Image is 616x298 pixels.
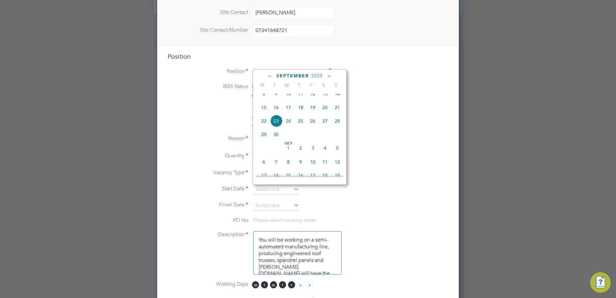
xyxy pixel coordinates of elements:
[168,202,248,208] label: Finish Date
[307,115,319,127] span: 26
[270,156,282,168] span: 7
[311,73,323,79] span: 2025
[297,281,304,288] span: S
[317,82,330,88] span: S
[282,88,294,100] span: 10
[282,115,294,127] span: 24
[294,156,307,168] span: 9
[270,128,282,141] span: 30
[276,73,309,79] span: September
[252,83,277,89] span: Inside IR35
[279,281,286,288] span: T
[258,169,270,182] span: 13
[270,101,282,114] span: 16
[307,156,319,168] span: 10
[251,116,338,128] span: The status determination for this position can be updated after creating the vacancy
[307,169,319,182] span: 17
[307,88,319,100] span: 12
[331,101,343,114] span: 21
[282,142,294,154] span: 1
[168,169,248,176] label: Vacancy Type
[282,142,294,145] span: Oct
[319,169,331,182] span: 18
[282,169,294,182] span: 15
[331,115,343,127] span: 28
[331,156,343,168] span: 12
[294,169,307,182] span: 16
[331,142,343,154] span: 5
[307,142,319,154] span: 3
[168,135,248,142] label: Reason
[168,185,248,192] label: Start Date
[256,82,268,88] span: M
[168,217,248,224] label: PO No
[319,101,331,114] span: 20
[319,88,331,100] span: 13
[330,82,342,88] span: S
[319,156,331,168] span: 11
[270,169,282,182] span: 14
[168,68,248,75] label: Position
[258,156,270,168] span: 6
[294,142,307,154] span: 2
[258,101,270,114] span: 15
[252,94,311,98] strong: Status Determination Statement
[288,281,295,288] span: F
[319,142,331,154] span: 4
[319,115,331,127] span: 27
[252,281,259,288] span: M
[168,153,248,159] label: Quantity
[294,88,307,100] span: 11
[253,67,333,77] input: Search for...
[270,88,282,100] span: 9
[168,231,248,238] label: Description
[590,272,611,293] button: Engage Resource Center
[258,128,270,141] span: 29
[307,101,319,114] span: 19
[261,281,268,288] span: T
[282,101,294,114] span: 17
[258,115,270,127] span: 22
[306,281,313,288] span: S
[294,115,307,127] span: 25
[270,281,277,288] span: W
[281,82,293,88] span: W
[268,82,281,88] span: T
[282,156,294,168] span: 8
[253,217,316,223] span: Please select vacancy dates
[253,185,299,194] input: Select one
[270,115,282,127] span: 23
[168,27,248,34] label: Site Contact Number
[331,169,343,182] span: 19
[293,82,305,88] span: T
[305,82,317,88] span: F
[294,101,307,114] span: 18
[168,9,248,16] label: Site Contact
[168,281,248,288] label: Working Days
[258,88,270,100] span: 8
[331,88,343,100] span: 14
[168,52,448,61] h3: Position
[168,83,248,90] label: IR35 Status
[253,201,299,211] input: Select one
